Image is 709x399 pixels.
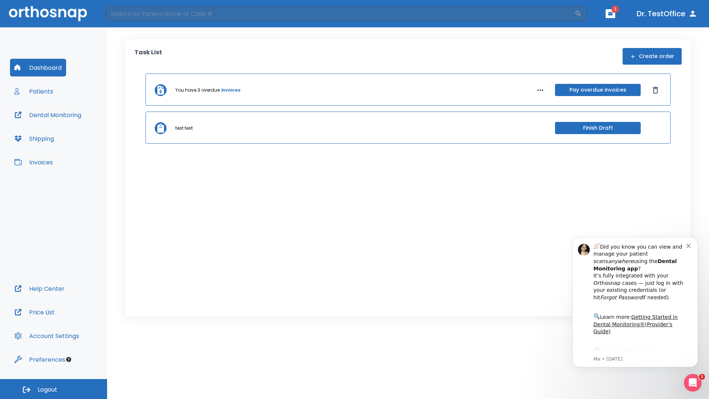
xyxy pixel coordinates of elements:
[612,6,619,13] span: 1
[684,374,702,392] iframe: Intercom live chat
[10,106,86,124] button: Dental Monitoring
[10,59,66,76] button: Dashboard
[10,82,58,100] button: Patients
[10,130,58,147] button: Shipping
[10,327,83,345] button: Account Settings
[561,226,709,379] iframe: Intercom notifications message
[555,84,641,96] button: Pay overdue invoices
[10,303,59,321] button: Price List
[10,280,69,297] button: Help Center
[32,122,98,136] a: App Store
[221,87,240,93] a: invoices
[125,16,131,22] button: Dismiss notification
[10,351,70,368] button: Preferences
[38,386,57,394] span: Logout
[650,84,661,96] button: Dismiss
[623,48,682,65] button: Create order
[9,6,87,21] img: Orthosnap
[32,120,125,158] div: Download the app: | ​ Let us know if you need help getting started!
[175,125,193,132] p: test test
[699,374,705,380] span: 1
[65,356,72,363] div: Tooltip anchor
[175,87,220,93] p: You have 3 overdue
[32,130,125,136] p: Message from Ma, sent 2w ago
[134,48,162,65] p: Task List
[634,7,700,20] button: Dr. TestOffice
[10,153,57,171] button: Invoices
[106,6,575,21] input: Search by Patient Name or Case #
[555,122,641,134] button: Finish Draft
